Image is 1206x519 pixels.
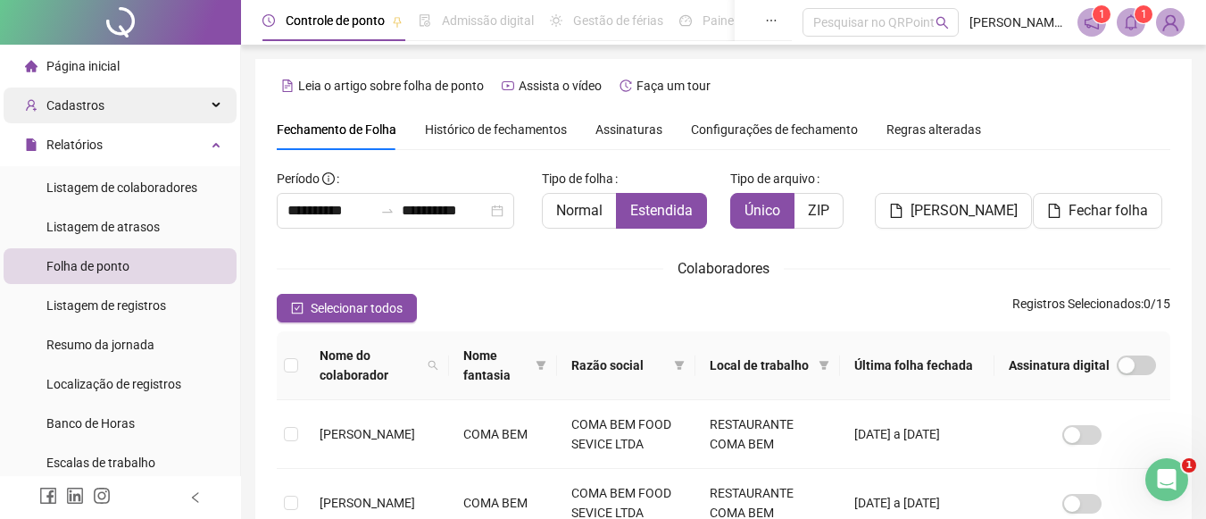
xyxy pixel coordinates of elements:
span: file-text [281,80,294,92]
span: filter [536,360,546,371]
span: search [936,16,949,29]
span: Normal [556,202,603,219]
span: Nome do colaborador [320,346,420,385]
span: Listagem de atrasos [46,220,160,234]
span: notification [1084,14,1100,30]
span: search [424,342,442,389]
span: dashboard [679,14,692,27]
sup: 1 [1135,5,1152,23]
iframe: Intercom live chat [1145,458,1188,501]
span: facebook [39,487,57,505]
span: check-square [291,302,304,314]
sup: 1 [1093,5,1110,23]
span: filter [815,352,833,379]
span: Local de trabalho [710,356,811,375]
span: filter [532,342,550,389]
span: Gestão de férias [573,13,663,28]
span: to [380,204,395,218]
span: Assinaturas [595,123,662,136]
span: filter [670,352,688,379]
span: left [189,491,202,504]
span: user-add [25,99,37,112]
span: history [620,80,632,92]
button: [PERSON_NAME] [875,193,1032,229]
span: Histórico de fechamentos [425,122,567,137]
span: filter [819,360,829,371]
span: Admissão digital [442,13,534,28]
span: file [1047,204,1061,218]
span: Controle de ponto [286,13,385,28]
span: bell [1123,14,1139,30]
button: Selecionar todos [277,294,417,322]
span: Folha de ponto [46,259,129,273]
span: Assista o vídeo [519,79,602,93]
span: Selecionar todos [311,298,403,318]
span: Leia o artigo sobre folha de ponto [298,79,484,93]
span: Configurações de fechamento [691,123,858,136]
span: 1 [1099,8,1105,21]
th: Última folha fechada [840,331,994,400]
span: instagram [93,487,111,505]
span: Razão social [571,356,667,375]
span: pushpin [392,16,403,27]
span: Relatórios [46,138,103,152]
span: [PERSON_NAME] [320,496,415,510]
td: COMA BEM FOOD SEVICE LTDA [557,400,695,469]
span: : 0 / 15 [1012,294,1170,322]
button: Fechar folha [1033,193,1162,229]
span: Cadastros [46,98,104,113]
span: Listagem de registros [46,298,166,313]
span: ZIP [808,202,829,219]
span: Painel do DP [703,13,772,28]
td: COMA BEM [449,400,557,469]
span: Banco de Horas [46,416,135,431]
span: Tipo de arquivo [730,169,815,188]
span: 1 [1182,458,1196,473]
span: search [428,360,438,371]
span: swap-right [380,204,395,218]
span: file [25,138,37,151]
span: home [25,60,37,72]
span: linkedin [66,487,84,505]
td: RESTAURANTE COMA BEM [695,400,840,469]
span: file [889,204,903,218]
span: Página inicial [46,59,120,73]
td: [DATE] a [DATE] [840,400,994,469]
span: Regras alteradas [886,123,981,136]
span: [PERSON_NAME] [911,200,1018,222]
span: filter [674,360,685,371]
span: [PERSON_NAME] [320,427,415,441]
span: Assinatura digital [1009,356,1110,375]
span: clock-circle [262,14,275,27]
span: Período [277,172,320,186]
span: 1 [1141,8,1147,21]
span: ellipsis [765,14,778,27]
span: Colaboradores [678,260,769,277]
img: 75005 [1157,9,1184,36]
span: Único [744,202,780,219]
span: file-done [419,14,431,27]
span: Estendida [630,202,693,219]
span: youtube [502,80,514,92]
span: Registros Selecionados [1012,297,1141,311]
span: Faça um tour [636,79,711,93]
span: Tipo de folha [542,169,613,188]
span: Escalas de trabalho [46,456,155,470]
span: sun [550,14,562,27]
span: Fechamento de Folha [277,122,396,137]
span: Resumo da jornada [46,338,154,352]
span: info-circle [322,172,335,185]
span: Listagem de colaboradores [46,180,197,195]
span: Fechar folha [1069,200,1148,222]
span: [PERSON_NAME] - COMA BEM [969,13,1067,32]
span: Localização de registros [46,377,181,391]
span: Nome fantasia [463,346,528,385]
